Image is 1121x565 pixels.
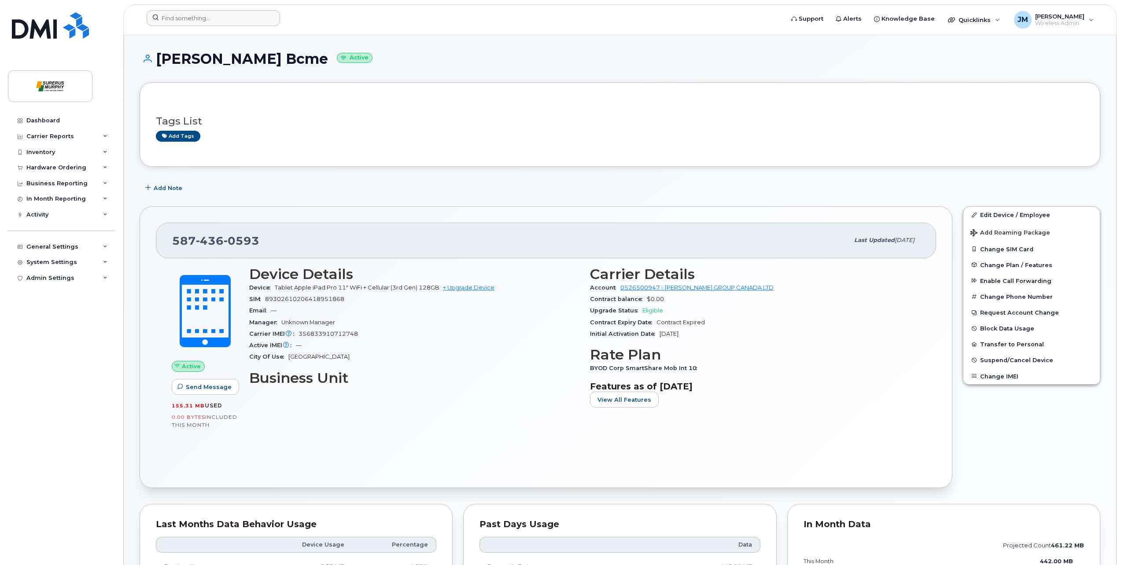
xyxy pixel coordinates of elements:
th: Device Usage [259,537,352,553]
button: Suspend/Cancel Device [963,352,1100,368]
div: In Month Data [804,520,1084,529]
span: Change Plan / Features [980,261,1052,268]
span: Account [590,284,620,291]
button: Enable Call Forwarding [963,273,1100,289]
span: Suspend/Cancel Device [980,357,1053,363]
span: 0593 [224,234,259,247]
a: + Upgrade Device [443,284,494,291]
span: Add Note [154,184,182,192]
span: [DATE] [660,330,678,337]
a: 0526500947 - [PERSON_NAME] GROUP CANADA LTD [620,284,774,291]
button: Send Message [172,379,239,395]
span: Manager [249,319,281,326]
h3: Device Details [249,266,579,282]
span: Initial Activation Date [590,330,660,337]
span: Eligible [642,307,663,314]
h3: Tags List [156,116,1084,127]
button: Add Roaming Package [963,223,1100,241]
span: — [296,342,302,349]
span: 155.31 MB [172,403,205,409]
span: 436 [196,234,224,247]
span: included this month [172,414,237,428]
button: View All Features [590,392,659,407]
span: $0.00 [647,296,664,302]
a: Add tags [156,131,200,142]
span: BYOD Corp SmartShare Mob Int 10 [590,365,701,371]
span: Carrier IMEI [249,330,299,337]
button: Block Data Usage [963,320,1100,336]
small: Active [337,53,372,63]
span: View All Features [597,396,651,404]
text: projected count [1003,542,1084,549]
span: Enable Call Forwarding [980,277,1051,284]
span: used [205,402,222,409]
h3: Carrier Details [590,266,920,282]
text: this month [803,558,833,565]
span: Upgrade Status [590,307,642,314]
span: Add Roaming Package [970,229,1050,238]
button: Change SIM Card [963,241,1100,257]
span: Contract Expiry Date [590,319,656,326]
button: Change Phone Number [963,289,1100,305]
div: Past Days Usage [479,520,760,529]
span: Send Message [186,383,232,391]
button: Add Note [140,180,190,196]
span: — [271,307,277,314]
h3: Features as of [DATE] [590,381,920,392]
tspan: 461.22 MB [1051,542,1084,549]
span: Active IMEI [249,342,296,349]
button: Transfer to Personal [963,336,1100,352]
span: SIM [249,296,265,302]
span: Contract balance [590,296,647,302]
h1: [PERSON_NAME] Bcme [140,51,1100,66]
text: 442.00 MB [1040,558,1073,565]
button: Change IMEI [963,368,1100,384]
th: Percentage [352,537,436,553]
span: 89302610206418951868 [265,296,344,302]
div: Last Months Data Behavior Usage [156,520,436,529]
h3: Rate Plan [590,347,920,363]
span: City Of Use [249,353,288,360]
span: Tablet Apple iPad Pro 11" WiFi + Cellular (3rd Gen) 128GB [275,284,439,291]
span: 587 [172,234,259,247]
span: [DATE] [895,237,914,243]
span: Active [182,362,201,371]
span: Device [249,284,275,291]
span: Last updated [854,237,895,243]
span: 0.00 Bytes [172,414,205,420]
span: [GEOGRAPHIC_DATA] [288,353,350,360]
a: Edit Device / Employee [963,207,1100,223]
span: Unknown Manager [281,319,335,326]
button: Request Account Change [963,305,1100,320]
span: Contract Expired [656,319,705,326]
span: Email [249,307,271,314]
th: Data [635,537,760,553]
span: 356833910712748 [299,330,358,337]
h3: Business Unit [249,370,579,386]
button: Change Plan / Features [963,257,1100,273]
